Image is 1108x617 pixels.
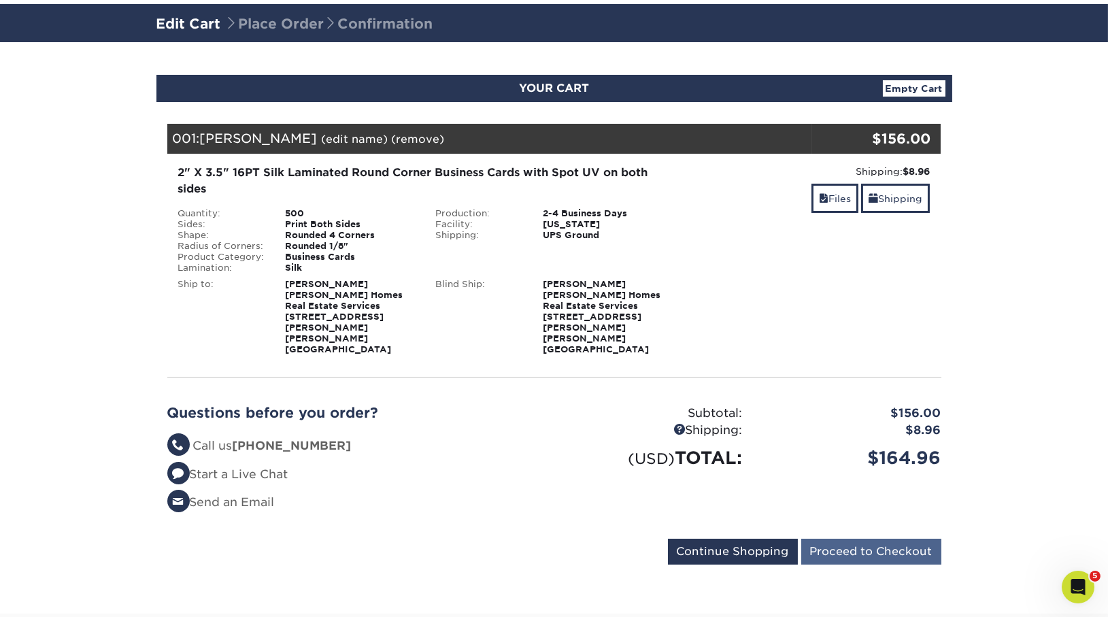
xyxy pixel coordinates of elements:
[168,230,275,241] div: Shape:
[275,230,425,241] div: Rounded 4 Corners
[819,193,828,204] span: files
[425,230,533,241] div: Shipping:
[883,80,945,97] a: Empty Cart
[801,539,941,565] input: Proceed to Checkout
[225,16,433,32] span: Place Order Confirmation
[392,133,445,146] a: (remove)
[533,230,683,241] div: UPS Ground
[869,193,878,204] span: shipping
[275,252,425,263] div: Business Cards
[425,219,533,230] div: Facility:
[168,279,275,355] div: Ship to:
[168,208,275,219] div: Quantity:
[168,219,275,230] div: Sides:
[693,165,930,178] div: Shipping:
[200,131,318,146] span: [PERSON_NAME]
[168,263,275,273] div: Lamination:
[275,241,425,252] div: Rounded 1/8"
[1062,571,1094,603] iframe: Intercom live chat
[753,405,952,422] div: $156.00
[543,279,660,354] strong: [PERSON_NAME] [PERSON_NAME] Homes Real Estate Services [STREET_ADDRESS][PERSON_NAME][PERSON_NAME]...
[167,437,544,455] li: Call us
[533,208,683,219] div: 2-4 Business Days
[178,165,673,197] div: 2" X 3.5" 16PT Silk Laminated Round Corner Business Cards with Spot UV on both sides
[322,133,388,146] a: (edit name)
[861,184,930,213] a: Shipping
[1090,571,1101,582] span: 5
[425,208,533,219] div: Production:
[812,129,931,149] div: $156.00
[519,82,589,95] span: YOUR CART
[554,445,753,471] div: TOTAL:
[275,208,425,219] div: 500
[275,263,425,273] div: Silk
[811,184,858,213] a: Files
[554,405,753,422] div: Subtotal:
[533,219,683,230] div: [US_STATE]
[628,450,675,467] small: (USD)
[168,241,275,252] div: Radius of Corners:
[668,539,798,565] input: Continue Shopping
[167,467,288,481] a: Start a Live Chat
[753,422,952,439] div: $8.96
[168,252,275,263] div: Product Category:
[903,166,930,177] strong: $8.96
[156,16,221,32] a: Edit Cart
[167,405,544,421] h2: Questions before you order?
[167,124,812,154] div: 001:
[275,219,425,230] div: Print Both Sides
[167,495,275,509] a: Send an Email
[285,279,403,354] strong: [PERSON_NAME] [PERSON_NAME] Homes Real Estate Services [STREET_ADDRESS][PERSON_NAME][PERSON_NAME]...
[554,422,753,439] div: Shipping:
[753,445,952,471] div: $164.96
[425,279,533,355] div: Blind Ship:
[233,439,352,452] strong: [PHONE_NUMBER]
